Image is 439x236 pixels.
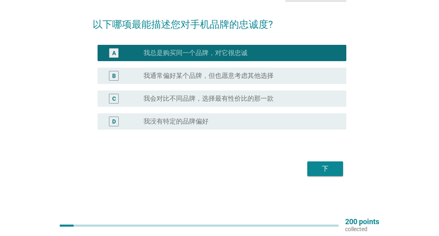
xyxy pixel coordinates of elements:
[93,9,346,32] h2: 以下哪项最能描述您对手机品牌的忠诚度?
[112,49,116,57] div: A
[143,95,274,103] label: 我会对比不同品牌，选择最有性价比的那一款
[314,164,337,174] div: 下
[345,225,379,233] p: collected
[345,218,379,225] p: 200 points
[112,95,116,103] div: C
[143,72,274,80] label: 我通常偏好某个品牌，但也愿意考虑其他选择
[112,72,116,80] div: B
[143,117,209,126] label: 我没有特定的品牌偏好
[143,49,248,57] label: 我总是购买同一个品牌，对它很忠诚
[112,117,116,126] div: D
[307,161,343,176] button: 下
